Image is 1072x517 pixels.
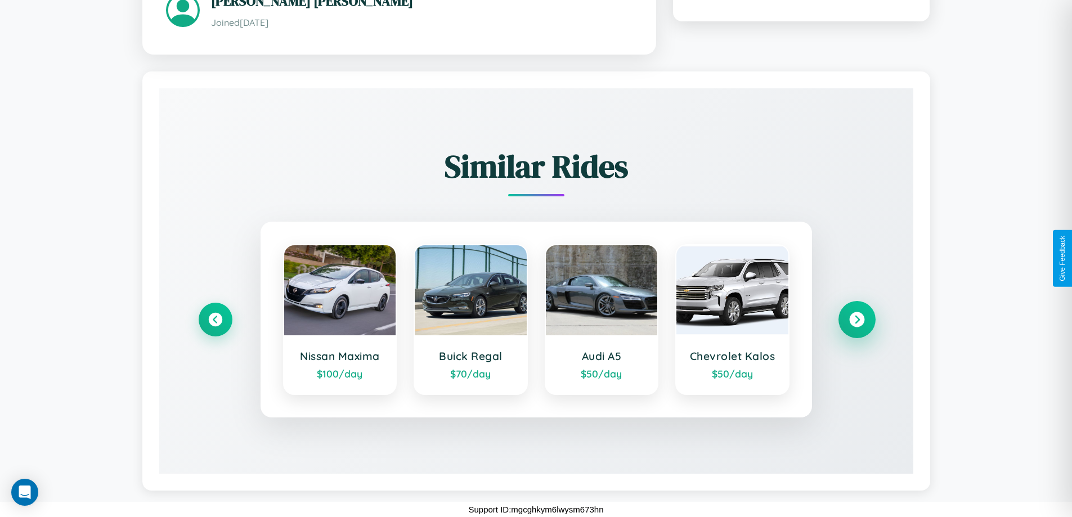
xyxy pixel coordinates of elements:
a: Chevrolet Kalos$50/day [675,244,790,395]
div: $ 50 /day [688,367,777,380]
h3: Buick Regal [426,349,515,363]
div: $ 70 /day [426,367,515,380]
p: Joined [DATE] [211,15,633,31]
a: Audi A5$50/day [545,244,659,395]
div: Give Feedback [1058,236,1066,281]
a: Nissan Maxima$100/day [283,244,397,395]
p: Support ID: mgcghkym6lwysm673hn [468,502,603,517]
h3: Nissan Maxima [295,349,385,363]
h3: Audi A5 [557,349,647,363]
div: $ 100 /day [295,367,385,380]
div: Open Intercom Messenger [11,479,38,506]
a: Buick Regal$70/day [414,244,528,395]
h3: Chevrolet Kalos [688,349,777,363]
div: $ 50 /day [557,367,647,380]
h2: Similar Rides [199,145,874,188]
